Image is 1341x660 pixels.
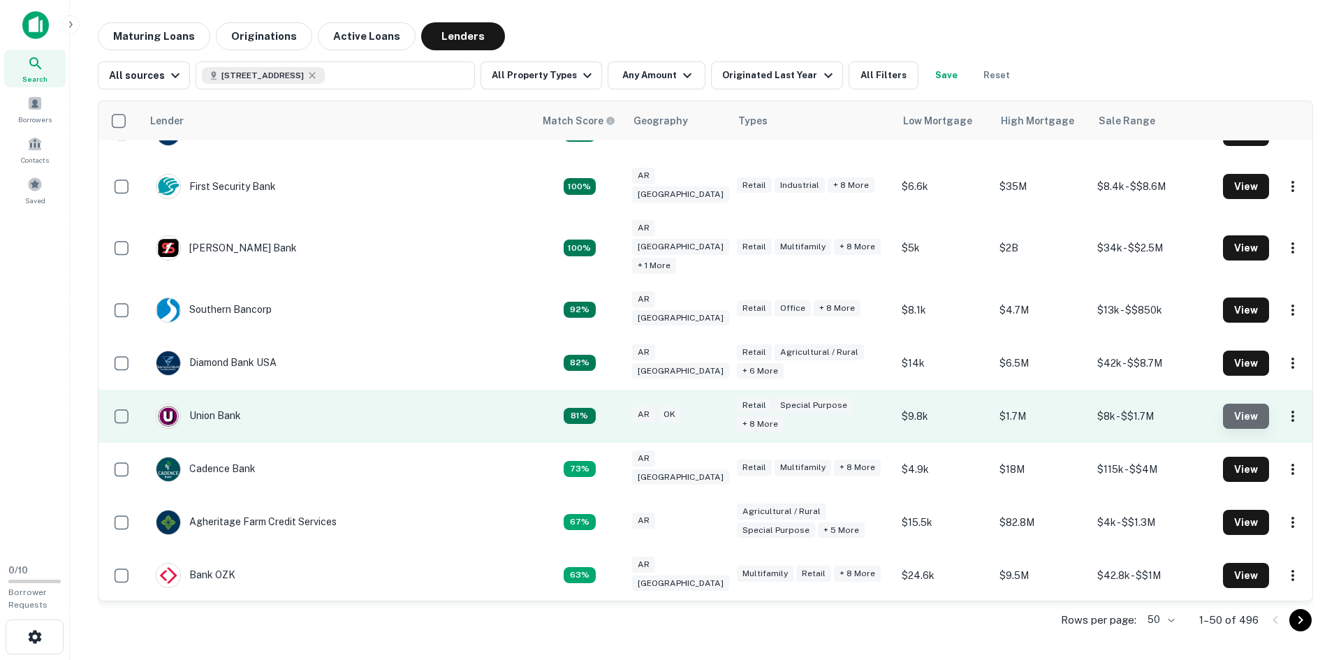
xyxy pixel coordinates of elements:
div: + 8 more [814,300,860,316]
th: Low Mortgage [895,101,992,140]
span: Borrowers [18,114,52,125]
div: 50 [1142,610,1177,630]
div: Retail [737,177,772,193]
div: [GEOGRAPHIC_DATA] [632,575,729,592]
div: AR [632,513,655,529]
button: View [1223,174,1269,199]
td: $8k - $$1.7M [1090,390,1216,443]
div: Southern Bancorp [156,298,272,323]
div: Agricultural / Rural [737,504,826,520]
th: Lender [142,101,534,140]
td: $8.1k [895,284,992,337]
td: $4.7M [992,284,1090,337]
div: Capitalize uses an advanced AI algorithm to match your search with the best lender. The match sco... [564,178,596,195]
button: Reset [974,61,1019,89]
button: Originated Last Year [711,61,842,89]
div: + 8 more [828,177,874,193]
div: + 1 more [632,258,676,274]
div: Types [738,112,768,129]
div: + 8 more [737,416,784,432]
th: Geography [625,101,730,140]
div: Capitalize uses an advanced AI algorithm to match your search with the best lender. The match sco... [564,567,596,584]
h6: Match Score [543,113,613,129]
div: High Mortgage [1001,112,1074,129]
img: capitalize-icon.png [22,11,49,39]
div: Retail [796,566,831,582]
div: AR [632,344,655,360]
div: [GEOGRAPHIC_DATA] [632,363,729,379]
div: Multifamily [775,239,831,255]
div: [PERSON_NAME] Bank [156,235,297,261]
div: [GEOGRAPHIC_DATA] [632,469,729,485]
button: View [1223,563,1269,588]
div: Originated Last Year [722,67,836,84]
a: Search [4,50,66,87]
div: Capitalize uses an advanced AI algorithm to match your search with the best lender. The match sco... [543,113,615,129]
div: Capitalize uses an advanced AI algorithm to match your search with the best lender. The match sco... [564,514,596,531]
div: Special Purpose [775,397,853,413]
div: Capitalize uses an advanced AI algorithm to match your search with the best lender. The match sco... [564,240,596,256]
div: Retail [737,397,772,413]
td: $8.4k - $$8.6M [1090,160,1216,213]
div: [GEOGRAPHIC_DATA] [632,239,729,255]
button: [STREET_ADDRESS] [196,61,475,89]
div: AR [632,168,655,184]
button: View [1223,298,1269,323]
button: Save your search to get updates of matches that match your search criteria. [924,61,969,89]
td: $6.6k [895,160,992,213]
div: Capitalize uses an advanced AI algorithm to match your search with the best lender. The match sco... [564,355,596,372]
span: Saved [25,195,45,206]
td: $82.8M [992,496,1090,549]
img: picture [156,351,180,375]
div: Industrial [775,177,825,193]
div: AR [632,220,655,236]
td: $5k [895,213,992,284]
div: Agheritage Farm Credit Services [156,510,337,535]
div: + 8 more [834,566,881,582]
button: View [1223,235,1269,261]
div: Retail [737,300,772,316]
div: Multifamily [737,566,793,582]
div: First Security Bank [156,174,276,199]
div: Diamond Bank USA [156,351,277,376]
button: All sources [98,61,190,89]
img: picture [156,511,180,534]
div: Borrowers [4,90,66,128]
div: Sale Range [1099,112,1155,129]
button: View [1223,510,1269,535]
span: [STREET_ADDRESS] [221,69,304,82]
td: $35M [992,160,1090,213]
div: OK [658,406,681,423]
div: Low Mortgage [903,112,972,129]
td: $13k - $$850k [1090,284,1216,337]
td: $6.5M [992,337,1090,390]
iframe: Chat Widget [1271,548,1341,615]
a: Saved [4,171,66,209]
td: $42.8k - $$1M [1090,549,1216,602]
th: Sale Range [1090,101,1216,140]
div: AR [632,291,655,307]
div: Bank OZK [156,563,235,588]
span: 0 / 10 [8,565,28,575]
button: Lenders [421,22,505,50]
td: $4.9k [895,443,992,496]
span: Search [22,73,47,85]
p: 1–50 of 496 [1199,612,1259,629]
div: [GEOGRAPHIC_DATA] [632,310,729,326]
div: AR [632,557,655,573]
button: Go to next page [1289,609,1312,631]
div: Office [775,300,811,316]
td: $2B [992,213,1090,284]
div: + 5 more [818,522,865,538]
span: Borrower Requests [8,587,47,610]
a: Contacts [4,131,66,168]
div: Capitalize uses an advanced AI algorithm to match your search with the best lender. The match sco... [564,461,596,478]
p: Rows per page: [1061,612,1136,629]
div: AR [632,450,655,467]
div: Retail [737,344,772,360]
td: $42k - $$8.7M [1090,337,1216,390]
img: picture [156,298,180,322]
div: Capitalize uses an advanced AI algorithm to match your search with the best lender. The match sco... [564,408,596,425]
